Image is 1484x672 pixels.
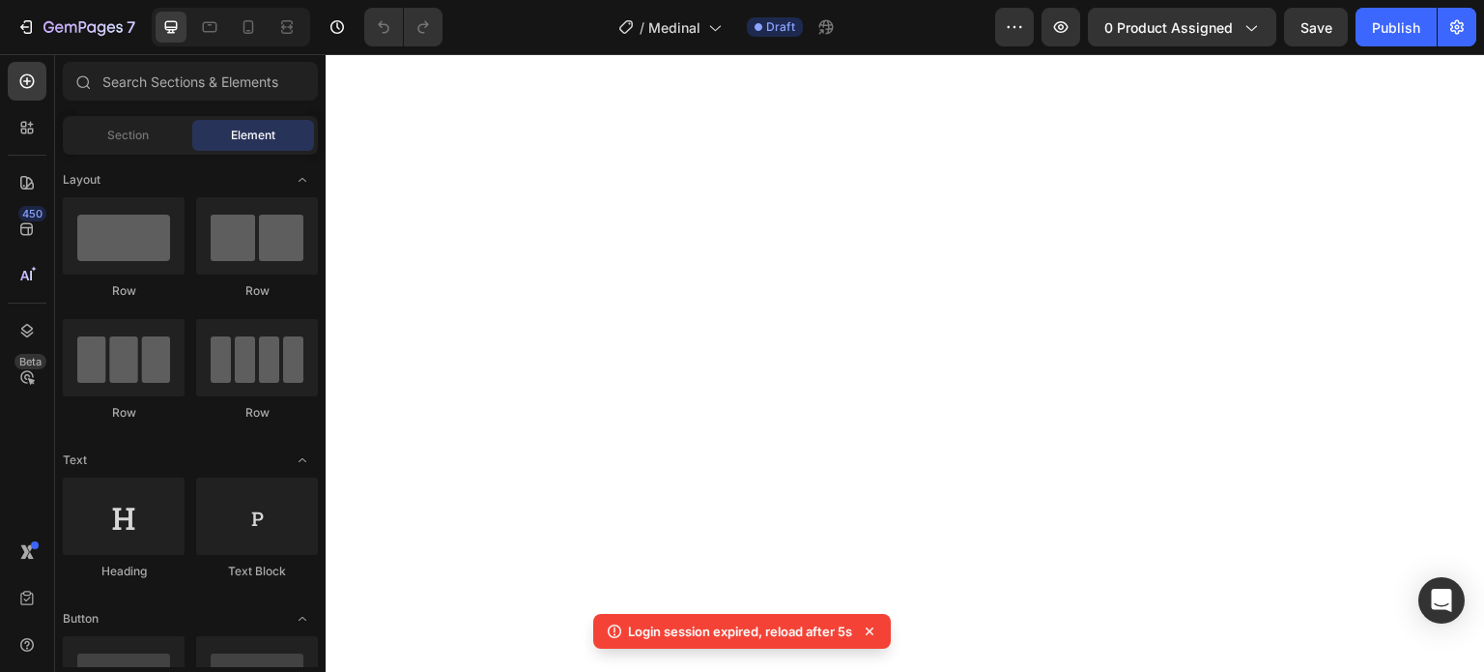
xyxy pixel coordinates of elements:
[63,452,87,469] span: Text
[63,171,100,189] span: Layout
[1104,17,1233,38] span: 0 product assigned
[63,62,318,101] input: Search Sections & Elements
[63,563,185,580] div: Heading
[287,445,318,476] span: Toggle open
[326,54,1484,672] iframe: Design area
[640,17,644,38] span: /
[14,354,46,369] div: Beta
[231,127,275,144] span: Element
[364,8,442,46] div: Undo/Redo
[63,282,185,300] div: Row
[1418,577,1465,624] div: Open Intercom Messenger
[287,603,318,634] span: Toggle open
[63,610,99,628] span: Button
[8,8,144,46] button: 7
[127,15,135,39] p: 7
[1088,8,1276,46] button: 0 product assigned
[628,622,852,641] p: Login session expired, reload after 5s
[18,206,46,221] div: 450
[1372,17,1420,38] div: Publish
[1300,19,1332,36] span: Save
[287,164,318,195] span: Toggle open
[107,127,149,144] span: Section
[196,282,318,300] div: Row
[648,17,700,38] span: Medinal
[1356,8,1437,46] button: Publish
[196,404,318,422] div: Row
[196,563,318,580] div: Text Block
[1284,8,1348,46] button: Save
[63,404,185,422] div: Row
[766,18,795,36] span: Draft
